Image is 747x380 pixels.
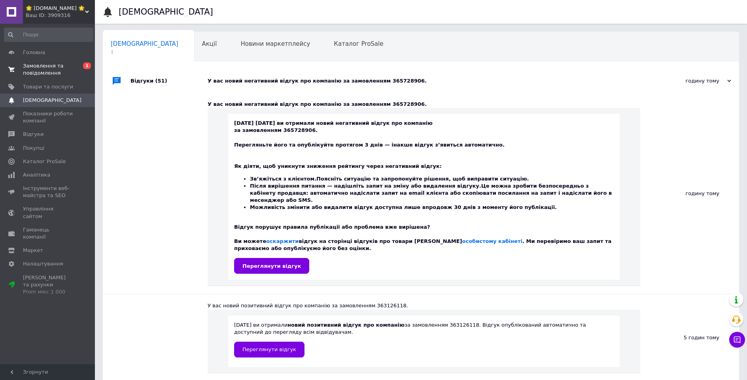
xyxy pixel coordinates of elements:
[23,110,73,124] span: Показники роботи компанії
[23,226,73,241] span: Гаманець компанії
[23,205,73,220] span: Управління сайтом
[266,238,299,244] a: оскаржити
[155,78,167,84] span: (51)
[242,346,296,352] span: Переглянути відгук
[242,263,301,269] span: Переглянути відгук
[250,204,614,211] li: Можливість змінити або видалити відгук доступна лише впродовж 30 днів з моменту його публікації.
[130,69,208,93] div: Відгуки
[111,49,178,55] span: 1
[208,302,640,309] div: У вас новий позитивний відгук про компанію за замовленням 363126118.
[23,288,73,295] div: Prom мікс 1 000
[652,77,731,85] div: годину тому
[26,5,85,12] span: 🌟 PROSTOSHOP.TOP 🌟
[334,40,383,47] span: Каталог ProSale
[729,332,745,348] button: Чат з покупцем
[23,260,63,267] span: Налаштування
[23,171,50,179] span: Аналітика
[240,40,310,47] span: Новини маркетплейсу
[23,49,45,56] span: Головна
[250,183,481,189] b: Після вирішення питання — надішліть запит на зміну або видалення відгуку.
[83,62,91,69] span: 1
[234,142,505,148] b: Перегляньте його та опублікуйте протягом 3 днів — інакше відгук з’явиться автоматично.
[23,158,66,165] span: Каталог ProSale
[208,77,652,85] div: У вас новий негативний відгук про компанію за замовленням 365728906.
[462,238,522,244] a: особистому кабінеті
[234,342,304,357] a: Переглянути відгук
[287,322,405,328] b: новий позитивний відгук про компанію
[23,62,73,77] span: Замовлення та повідомлення
[234,120,614,274] div: [DATE] [DATE] ви отримали новий негативний відгук про компанію за замовленням 365728906.
[23,131,43,138] span: Відгуки
[23,247,43,254] span: Маркет
[119,7,213,17] h1: [DEMOGRAPHIC_DATA]
[4,28,93,42] input: Пошук
[23,185,73,199] span: Інструменти веб-майстра та SEO
[23,97,81,104] span: [DEMOGRAPHIC_DATA]
[111,40,178,47] span: [DEMOGRAPHIC_DATA]
[202,40,217,47] span: Акції
[234,258,309,274] a: Переглянути відгук
[250,182,614,204] li: Це можна зробити безпосередньо з кабінету продавця: автоматично надіслати запит на email клієнта ...
[234,156,614,252] div: Як діяти, щоб уникнути зниження рейтингу через негативний відгук: Відгук порушує правила публікац...
[250,175,614,182] li: Поясніть ситуацію та запропонуйте рішення, щоб виправити ситуацію.
[208,101,640,108] div: У вас новий негативний відгук про компанію за замовленням 365728906.
[234,322,614,357] div: [DATE] ви отримали за замовленням 363126118. Відгук опублікований автоматично та доступний до пер...
[23,83,73,90] span: Товари та послуги
[26,12,95,19] div: Ваш ID: 3909316
[640,93,739,294] div: годину тому
[23,145,44,152] span: Покупці
[250,176,316,182] b: Зв’яжіться з клієнтом.
[23,274,73,296] span: [PERSON_NAME] та рахунки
